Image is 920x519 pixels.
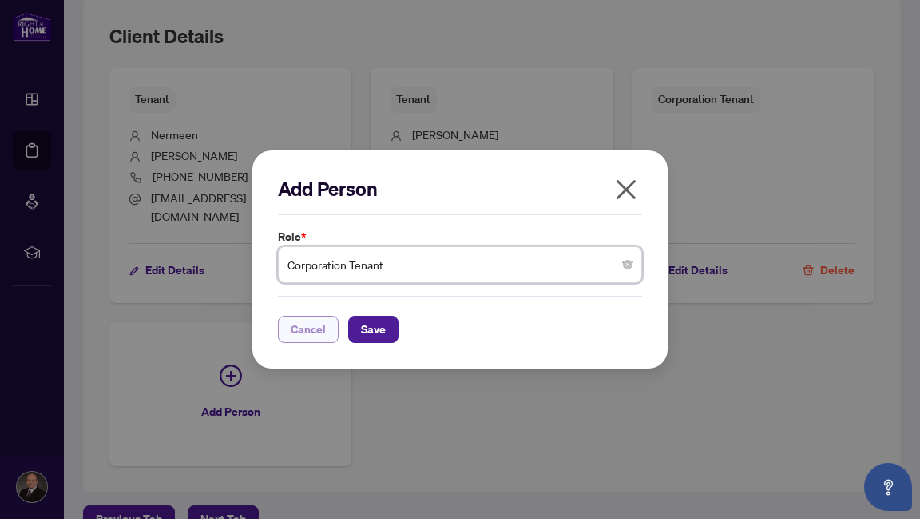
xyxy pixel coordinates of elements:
label: Role [278,228,642,246]
span: close-circle [623,260,632,269]
span: Cancel [291,317,326,342]
h2: Add Person [278,176,642,202]
span: Save [361,317,386,342]
button: Cancel [278,316,339,343]
button: Save [348,316,399,343]
span: close [613,177,639,202]
button: Open asap [864,463,912,511]
span: Corporation Tenant [287,250,632,280]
